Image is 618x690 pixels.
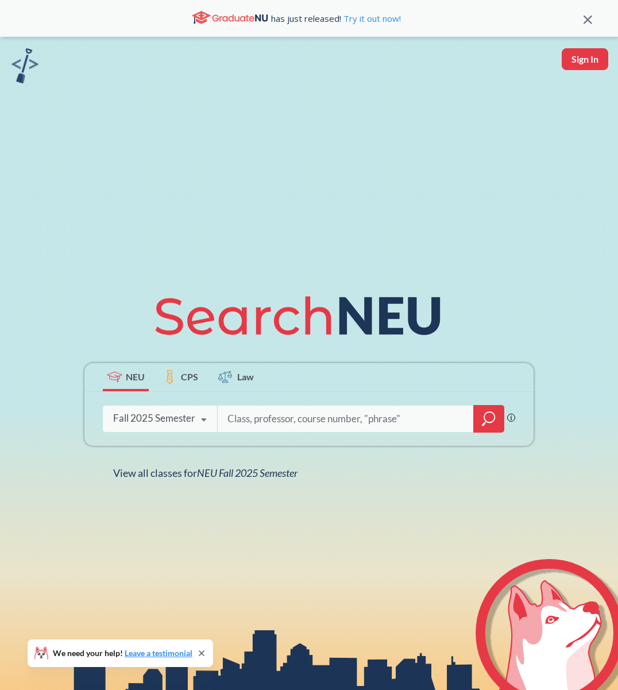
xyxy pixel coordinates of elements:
span: NEU Fall 2025 Semester [197,467,298,479]
svg: magnifying glass [482,411,496,427]
div: Fall 2025 Semester [113,412,195,425]
a: Leave a testimonial [125,648,192,658]
a: Try it out now! [341,13,401,24]
span: has just released! [271,12,401,25]
input: Class, professor, course number, "phrase" [226,407,465,431]
span: View all classes for [113,467,298,479]
span: NEU [126,370,145,383]
span: CPS [181,370,198,383]
div: magnifying glass [473,405,504,433]
span: Law [237,370,254,383]
button: Sign In [562,48,608,70]
a: sandbox logo [11,48,38,87]
span: We need your help! [53,649,192,657]
img: sandbox logo [11,48,38,83]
